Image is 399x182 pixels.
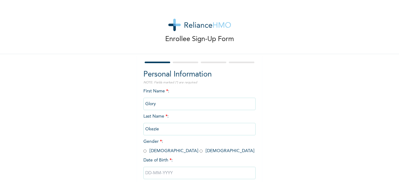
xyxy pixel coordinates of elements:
span: Date of Birth : [143,157,173,164]
input: Enter your last name [143,123,256,135]
span: First Name : [143,89,256,106]
input: DD-MM-YYYY [143,167,256,179]
img: logo [168,19,231,31]
p: Enrollee Sign-Up Form [165,34,234,44]
input: Enter your first name [143,98,256,110]
span: Gender : [DEMOGRAPHIC_DATA] [DEMOGRAPHIC_DATA] [143,139,254,153]
span: Last Name : [143,114,256,131]
p: NOTE: Fields marked (*) are required [143,80,256,85]
h2: Personal Information [143,69,256,80]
